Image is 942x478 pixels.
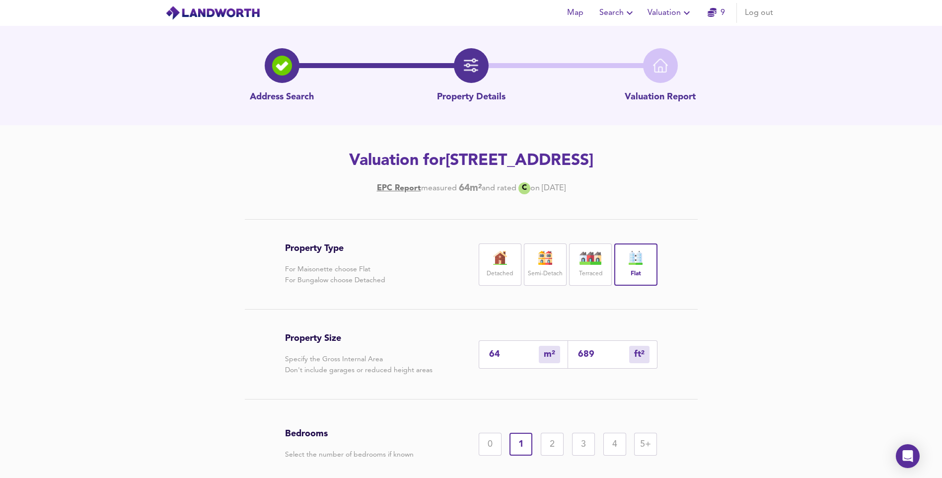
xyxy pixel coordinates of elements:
h3: Bedrooms [285,428,414,439]
img: logo [165,5,260,20]
p: Property Details [437,91,506,104]
div: Semi-Detach [524,243,567,286]
div: and rated [482,183,516,194]
img: filter-icon [464,58,479,73]
p: Specify the Gross Internal Area Don't include garages or reduced height areas [285,354,433,376]
b: 64 m² [459,183,482,194]
button: Search [595,3,640,23]
div: measured [421,183,457,194]
p: Valuation Report [625,91,696,104]
div: Flat [614,243,657,286]
img: search-icon [272,56,292,76]
div: [DATE] [377,182,566,194]
img: house-icon [488,251,512,265]
label: Semi-Detach [528,268,563,280]
button: 9 [701,3,732,23]
button: Log out [741,3,777,23]
div: on [530,183,540,194]
div: m² [539,346,560,363]
img: house-icon [578,251,603,265]
img: flat-icon [623,251,648,265]
img: house-icon [533,251,558,265]
label: Flat [631,268,641,280]
label: Detached [487,268,513,280]
span: Valuation [648,6,693,20]
div: Detached [479,243,521,286]
div: 0 [479,433,502,456]
div: 5+ [634,433,657,456]
img: home-icon [653,58,668,73]
div: 2 [541,433,564,456]
div: 4 [603,433,626,456]
p: Address Search [250,91,314,104]
div: 3 [572,433,595,456]
h2: Valuation for [STREET_ADDRESS] [190,150,752,172]
div: m² [629,346,650,363]
input: Enter sqm [489,349,539,360]
span: Map [564,6,587,20]
span: Log out [745,6,773,20]
h3: Property Size [285,333,433,344]
button: Valuation [644,3,697,23]
div: 1 [509,433,532,456]
a: 9 [708,6,725,20]
p: Select the number of bedrooms if known [285,449,414,460]
div: Terraced [569,243,612,286]
input: Sqft [578,349,629,360]
button: Map [560,3,591,23]
label: Terraced [579,268,602,280]
h3: Property Type [285,243,385,254]
div: C [518,182,530,194]
div: Open Intercom Messenger [896,444,920,468]
p: For Maisonette choose Flat For Bungalow choose Detached [285,264,385,286]
a: EPC Report [377,183,421,194]
span: Search [599,6,636,20]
